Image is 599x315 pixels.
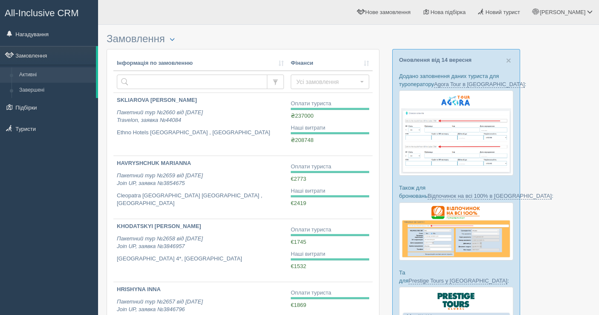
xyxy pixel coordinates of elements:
[0,0,98,24] a: All-Inclusive CRM
[506,55,511,65] span: ×
[291,263,306,269] span: €1532
[296,78,358,86] span: Усі замовлення
[431,9,466,15] span: Нова підбірка
[15,83,96,98] a: Завершені
[291,113,313,119] span: ₴237000
[291,124,369,132] div: Наші витрати
[365,9,411,15] span: Нове замовлення
[107,33,379,45] h3: Замовлення
[117,298,203,313] i: Пакетний тур №2657 від [DATE] Join UP, заявка №3846796
[291,100,369,108] div: Оплати туриста
[399,90,513,176] img: agora-tour-%D1%84%D0%BE%D1%80%D0%BC%D0%B0-%D0%B1%D1%80%D0%BE%D0%BD%D1%8E%D0%B2%D0%B0%D0%BD%D0%BD%...
[117,160,191,166] b: HAVRYSHCHUK MARIANNA
[291,137,313,143] span: ₴208748
[399,72,513,88] p: Додано заповнення даних туриста для туроператору :
[291,239,306,245] span: €1745
[428,193,552,199] a: Відпочинок на всі 100% в [GEOGRAPHIC_DATA]
[291,163,369,171] div: Оплати туриста
[291,59,369,67] a: Фінанси
[117,75,267,89] input: Пошук за номером замовлення, ПІБ або паспортом туриста
[399,184,513,200] p: Також для бронювань :
[5,8,79,18] span: All-Inclusive CRM
[291,75,369,89] button: Усі замовлення
[291,187,369,195] div: Наші витрати
[399,202,513,260] img: otdihnavse100--%D1%84%D0%BE%D1%80%D0%BC%D0%B0-%D0%B1%D1%80%D0%BE%D0%BD%D0%B8%D1%80%D0%BE%D0%B2%D0...
[291,250,369,258] div: Наші витрати
[506,56,511,65] button: Close
[117,192,284,208] p: Cleopatra [GEOGRAPHIC_DATA] [GEOGRAPHIC_DATA] , [GEOGRAPHIC_DATA]
[540,9,585,15] span: [PERSON_NAME]
[117,255,284,263] p: [GEOGRAPHIC_DATA] 4*, [GEOGRAPHIC_DATA]
[117,235,203,250] i: Пакетний тур №2658 від [DATE] Join UP, заявка №3846957
[486,9,520,15] span: Новий турист
[117,59,284,67] a: Інформація по замовленню
[291,176,306,182] span: €2773
[117,109,203,124] i: Пакетний тур №2660 від [DATE] Travelon, заявка №44084
[117,97,197,103] b: SKLIAROVA [PERSON_NAME]
[399,57,472,63] a: Оновлення від 14 вересня
[117,223,201,229] b: KHODATSKYI [PERSON_NAME]
[113,156,287,219] a: HAVRYSHCHUK MARIANNA Пакетний тур №2659 від [DATE]Join UP, заявка №3854675 Cleopatra [GEOGRAPHIC_...
[399,269,513,285] p: Та для :
[117,129,284,137] p: Ethno Hotels [GEOGRAPHIC_DATA] , [GEOGRAPHIC_DATA]
[113,93,287,156] a: SKLIAROVA [PERSON_NAME] Пакетний тур №2660 від [DATE]Travelon, заявка №44084 Ethno Hotels [GEOGRA...
[408,277,507,284] a: Prestige Tours у [GEOGRAPHIC_DATA]
[291,200,306,206] span: €2419
[117,172,203,187] i: Пакетний тур №2659 від [DATE] Join UP, заявка №3854675
[15,67,96,83] a: Активні
[291,289,369,297] div: Оплати туриста
[434,81,525,88] a: Agora Tour в [GEOGRAPHIC_DATA]
[113,219,287,282] a: KHODATSKYI [PERSON_NAME] Пакетний тур №2658 від [DATE]Join UP, заявка №3846957 [GEOGRAPHIC_DATA] ...
[291,302,306,308] span: €1869
[117,286,161,292] b: HRISHYNA INNA
[291,226,369,234] div: Оплати туриста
